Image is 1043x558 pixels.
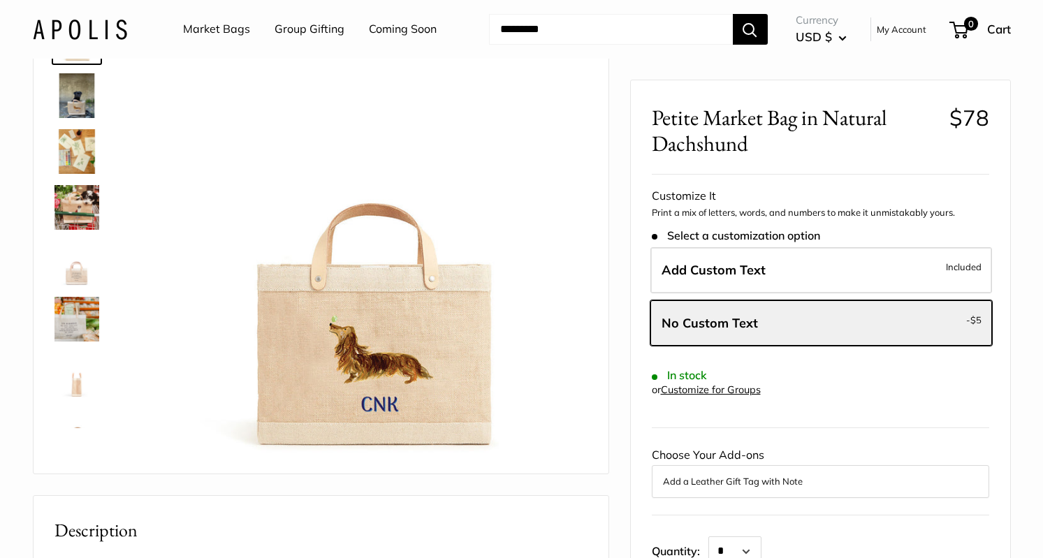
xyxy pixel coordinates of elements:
[987,22,1011,36] span: Cart
[949,104,989,131] span: $78
[652,229,820,242] span: Select a customization option
[489,14,733,45] input: Search...
[54,241,99,286] img: description_Seal of authenticity printed on the backside of every bag.
[796,10,847,30] span: Currency
[54,409,99,453] img: Petite Market Bag in Natural Dachshund
[52,126,102,177] a: description_The artist's desk in Ventura CA
[52,406,102,456] a: Petite Market Bag in Natural Dachshund
[52,71,102,121] a: Petite Market Bag in Natural Dachshund
[54,73,99,118] img: Petite Market Bag in Natural Dachshund
[966,311,982,328] span: -
[369,19,437,40] a: Coming Soon
[650,247,992,293] label: Add Custom Text
[652,444,989,497] div: Choose Your Add-ons
[662,315,758,331] span: No Custom Text
[54,129,99,174] img: description_The artist's desk in Ventura CA
[796,26,847,48] button: USD $
[54,297,99,342] img: description_Elevated any trip to the market
[963,17,977,31] span: 0
[946,258,982,275] span: Included
[652,369,707,382] span: In stock
[652,105,939,156] span: Petite Market Bag in Natural Dachshund
[33,19,127,39] img: Apolis
[652,206,989,220] p: Print a mix of letters, words, and numbers to make it unmistakably yours.
[970,314,982,325] span: $5
[52,182,102,233] a: Petite Market Bag in Natural Dachshund
[54,185,99,230] img: Petite Market Bag in Natural Dachshund
[275,19,344,40] a: Group Gifting
[877,21,926,38] a: My Account
[662,262,766,278] span: Add Custom Text
[54,353,99,397] img: description_Side view of the Petite Market Bag
[796,29,832,44] span: USD $
[663,473,978,490] button: Add a Leather Gift Tag with Note
[661,383,761,396] a: Customize for Groups
[52,350,102,400] a: description_Side view of the Petite Market Bag
[951,18,1011,41] a: 0 Cart
[145,17,588,460] img: Petite Market Bag in Natural Dachshund
[54,517,588,544] h2: Description
[52,294,102,344] a: description_Elevated any trip to the market
[52,238,102,288] a: description_Seal of authenticity printed on the backside of every bag.
[652,185,989,206] div: Customize It
[652,381,761,399] div: or
[183,19,250,40] a: Market Bags
[733,14,768,45] button: Search
[650,300,992,346] label: Leave Blank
